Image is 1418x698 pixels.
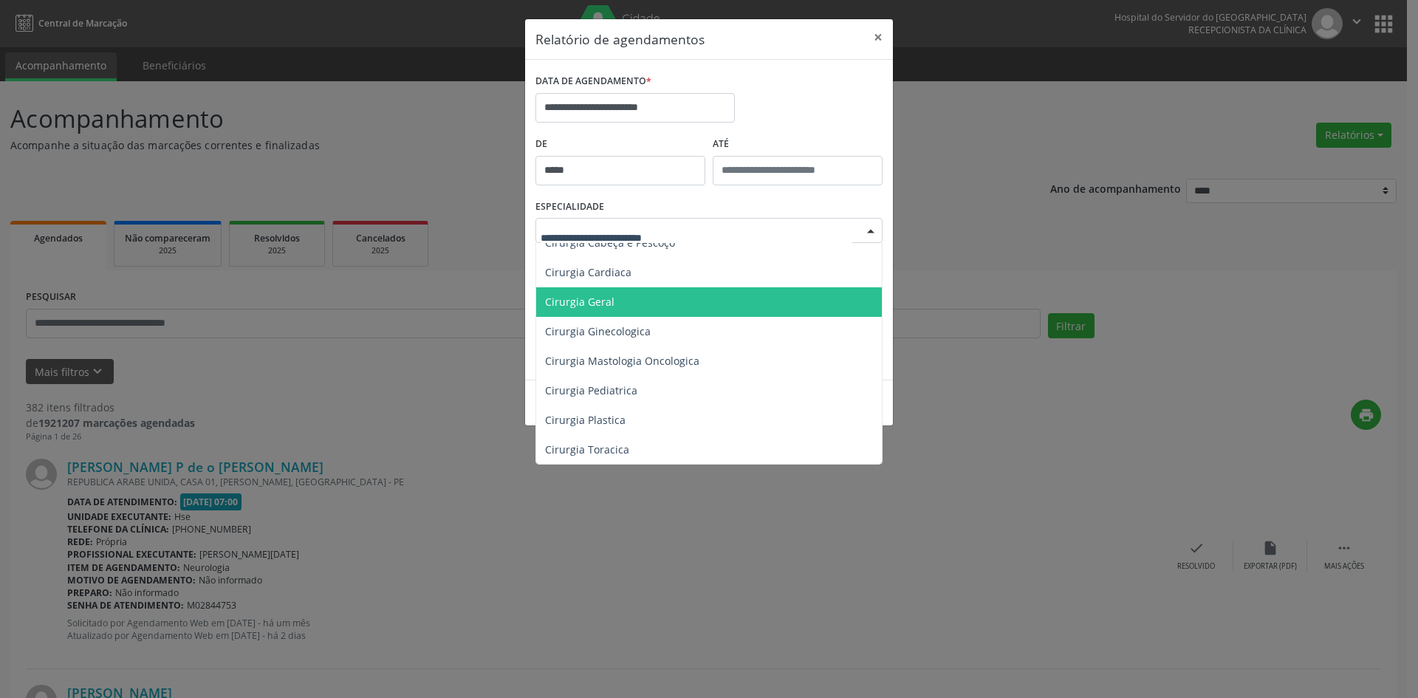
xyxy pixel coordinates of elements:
[863,19,893,55] button: Close
[545,265,631,279] span: Cirurgia Cardiaca
[535,30,705,49] h5: Relatório de agendamentos
[535,133,705,156] label: De
[545,442,629,456] span: Cirurgia Toracica
[545,236,675,250] span: Cirurgia Cabeça e Pescoço
[535,70,651,93] label: DATA DE AGENDAMENTO
[545,383,637,397] span: Cirurgia Pediatrica
[545,413,626,427] span: Cirurgia Plastica
[713,133,883,156] label: ATÉ
[545,354,699,368] span: Cirurgia Mastologia Oncologica
[545,324,651,338] span: Cirurgia Ginecologica
[545,295,614,309] span: Cirurgia Geral
[535,196,604,219] label: ESPECIALIDADE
